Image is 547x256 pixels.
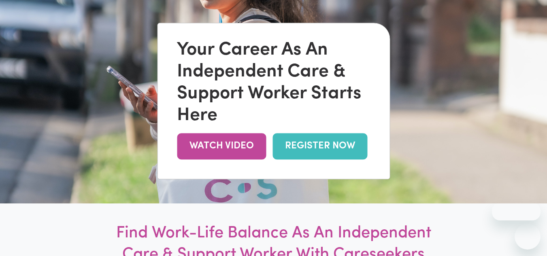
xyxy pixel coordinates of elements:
iframe: Message from company [492,203,541,220]
div: Your Career As An Independent Care & Support Worker Starts Here [177,39,370,127]
a: WATCH VIDEO [177,133,266,159]
iframe: Button to launch messaging window [515,224,541,250]
a: REGISTER NOW [272,133,367,159]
